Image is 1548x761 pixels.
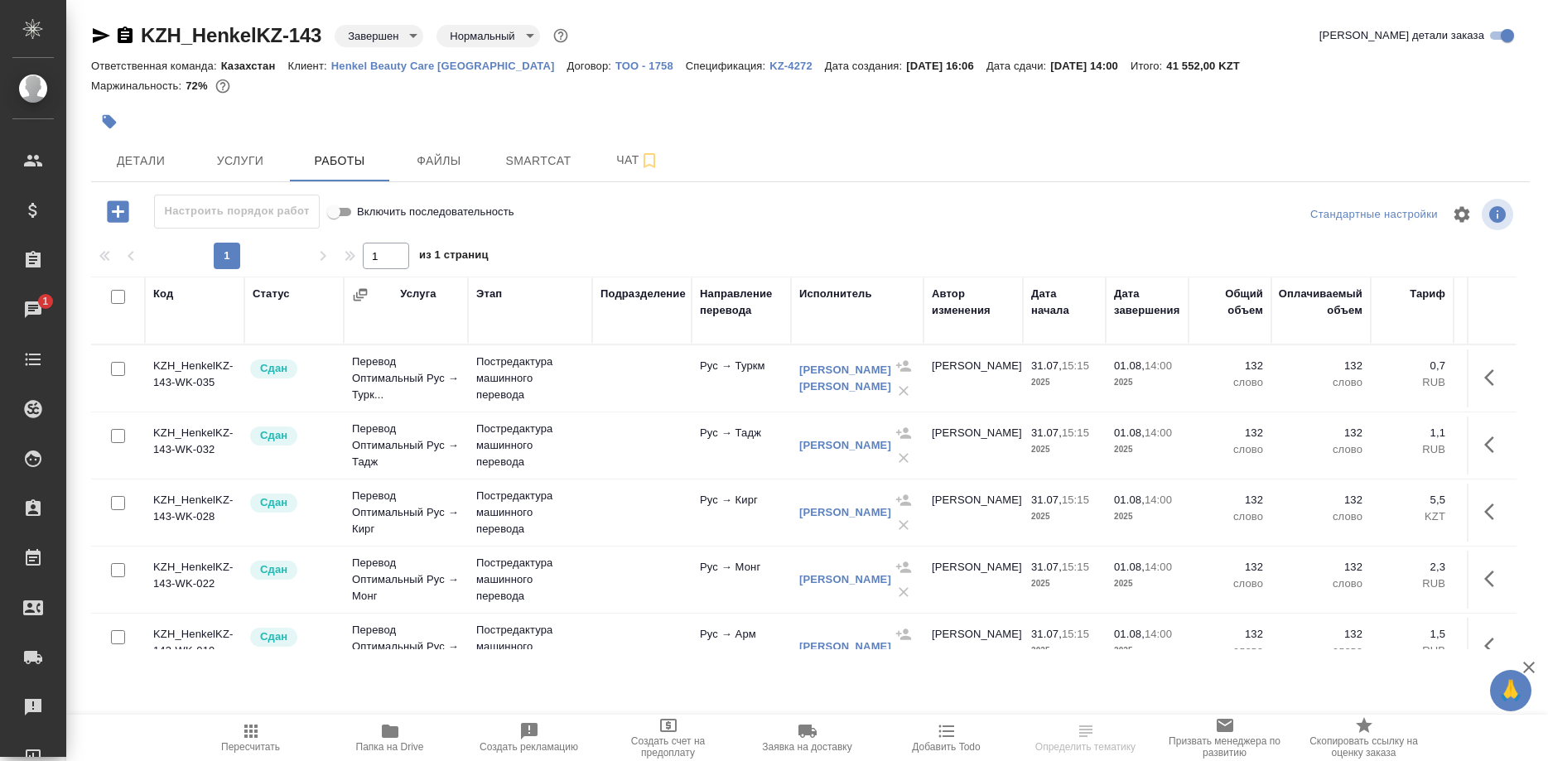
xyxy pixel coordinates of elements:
[248,492,335,514] div: Менеджер проверил работу исполнителя, передает ее на следующий этап
[1031,643,1097,659] p: 2025
[344,412,468,479] td: Перевод Оптимальный Рус → Тадж
[598,150,678,171] span: Чат
[1379,508,1445,525] p: KZT
[1442,195,1482,234] span: Настроить таблицу
[1031,628,1062,640] p: 31.07,
[399,151,479,171] span: Файлы
[1319,27,1484,44] span: [PERSON_NAME] детали заказа
[769,58,825,72] a: KZ-4272
[95,195,141,229] button: Добавить работу
[300,151,379,171] span: Работы
[1197,643,1263,659] p: слово
[1197,441,1263,458] p: слово
[91,79,186,92] p: Маржинальность:
[91,26,111,46] button: Скопировать ссылку для ЯМессенджера
[212,75,234,97] button: 1346.40 KZT; 1303.50 RUB;
[1114,576,1180,592] p: 2025
[343,29,403,43] button: Завершен
[101,151,181,171] span: Детали
[476,555,584,604] p: Постредактура машинного перевода
[799,286,872,302] div: Исполнитель
[1474,425,1514,465] button: Здесь прячутся важные кнопки
[1474,492,1514,532] button: Здесь прячутся важные кнопки
[1145,359,1172,372] p: 14:00
[692,551,791,609] td: Рус → Монг
[1280,559,1362,576] p: 132
[248,425,335,447] div: Менеджер проверил работу исполнителя, передает ее на следующий этап
[352,287,369,303] button: Сгруппировать
[115,26,135,46] button: Скопировать ссылку
[419,245,489,269] span: из 1 страниц
[1462,358,1536,374] p: 92,4
[1379,559,1445,576] p: 2,3
[1114,508,1180,525] p: 2025
[1379,358,1445,374] p: 0,7
[923,417,1023,474] td: [PERSON_NAME]
[1031,426,1062,439] p: 31.07,
[1166,60,1252,72] p: 41 552,00 KZT
[615,60,686,72] p: ТОО - 1758
[1280,441,1362,458] p: слово
[1280,358,1362,374] p: 132
[799,640,891,653] a: [PERSON_NAME]
[1379,492,1445,508] p: 5,5
[248,626,335,648] div: Менеджер проверил работу исполнителя, передает ее на следующий этап
[221,60,288,72] p: Казахстан
[153,286,173,302] div: Код
[1306,202,1442,228] div: split button
[799,573,891,585] a: [PERSON_NAME]
[1114,359,1145,372] p: 01.08,
[1114,441,1180,458] p: 2025
[1490,670,1531,711] button: 🙏
[1279,286,1362,319] div: Оплачиваемый объем
[1462,576,1536,592] p: RUB
[445,29,519,43] button: Нормальный
[1050,60,1131,72] p: [DATE] 14:00
[1462,626,1536,643] p: 198
[1462,643,1536,659] p: RUB
[567,60,615,72] p: Договор:
[260,494,287,511] p: Сдан
[1280,492,1362,508] p: 132
[335,25,423,47] div: Завершен
[825,60,906,72] p: Дата создания:
[799,506,891,518] a: [PERSON_NAME]
[260,629,287,645] p: Сдан
[1197,492,1263,508] p: 132
[145,417,244,474] td: KZH_HenkelKZ-143-WK-032
[1197,425,1263,441] p: 132
[1462,508,1536,525] p: KZT
[1114,561,1145,573] p: 01.08,
[476,622,584,672] p: Постредактура машинного перевода
[344,547,468,613] td: Перевод Оптимальный Рус → Монг
[799,439,891,451] a: [PERSON_NAME]
[692,349,791,407] td: Рус → Туркм
[1114,628,1145,640] p: 01.08,
[923,349,1023,407] td: [PERSON_NAME]
[436,25,539,47] div: Завершен
[331,60,567,72] p: Henkel Beauty Care [GEOGRAPHIC_DATA]
[145,484,244,542] td: KZH_HenkelKZ-143-WK-028
[1462,374,1536,391] p: RUB
[1145,561,1172,573] p: 14:00
[686,60,769,72] p: Спецификация:
[1031,561,1062,573] p: 31.07,
[145,551,244,609] td: KZH_HenkelKZ-143-WK-022
[1280,626,1362,643] p: 132
[1379,425,1445,441] p: 1,1
[1062,494,1089,506] p: 15:15
[344,614,468,680] td: Перевод Оптимальный Рус → Арм
[1145,426,1172,439] p: 14:00
[200,151,280,171] span: Услуги
[1197,508,1263,525] p: слово
[357,204,514,220] span: Включить последовательность
[1062,359,1089,372] p: 15:15
[1197,286,1263,319] div: Общий объем
[1379,441,1445,458] p: RUB
[1379,643,1445,659] p: RUB
[1379,374,1445,391] p: RUB
[1031,441,1097,458] p: 2025
[499,151,578,171] span: Smartcat
[1280,643,1362,659] p: слово
[1031,494,1062,506] p: 31.07,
